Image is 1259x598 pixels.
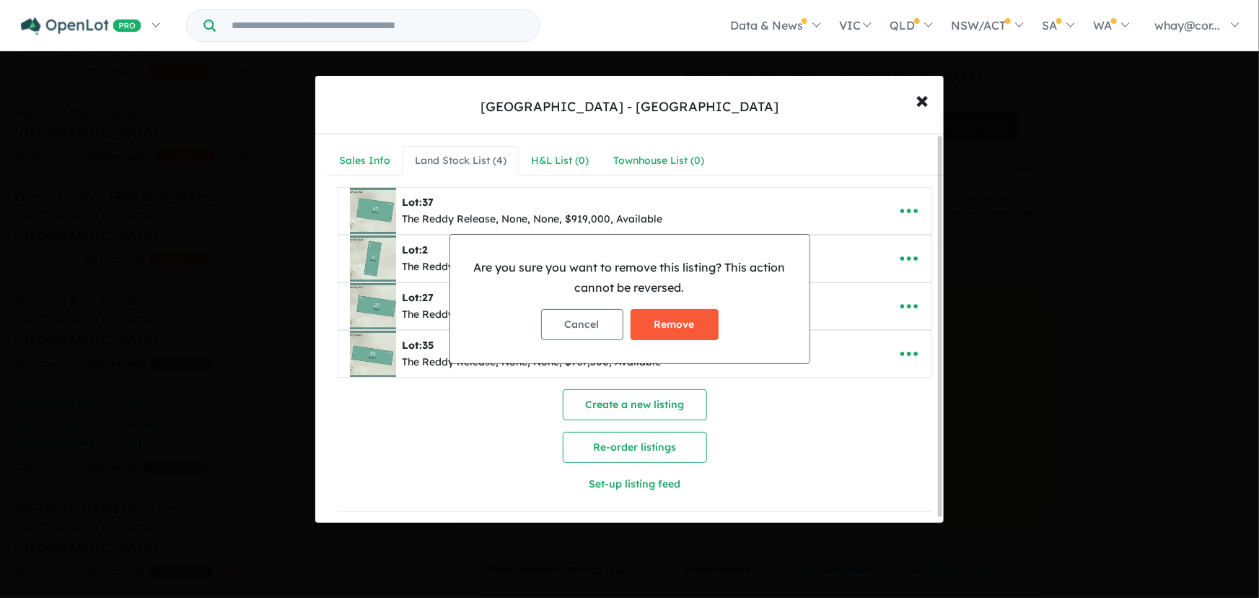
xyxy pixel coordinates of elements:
[631,309,719,340] button: Remove
[219,10,537,41] input: Try estate name, suburb, builder or developer
[21,17,141,35] img: Openlot PRO Logo White
[1154,18,1221,32] span: whay@cor...
[541,309,623,340] button: Cancel
[462,258,798,297] p: Are you sure you want to remove this listing? This action cannot be reversed.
